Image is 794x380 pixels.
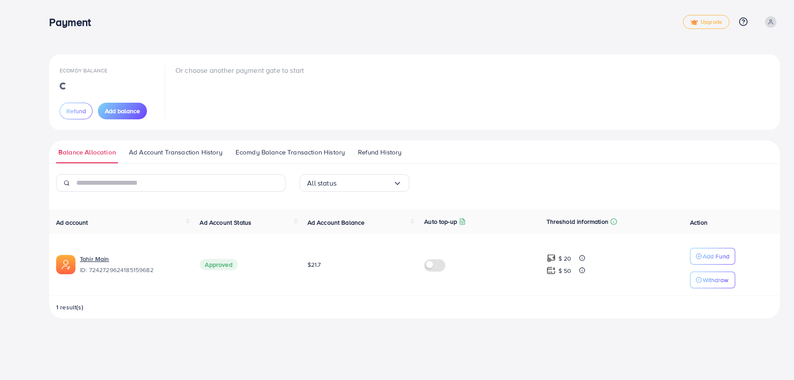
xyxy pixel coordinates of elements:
[129,147,222,157] span: Ad Account Transaction History
[300,174,409,192] div: Search for option
[236,147,345,157] span: Ecomdy Balance Transaction History
[547,254,556,263] img: top-up amount
[175,65,304,75] p: Or choose another payment gate to start
[558,253,572,264] p: $ 20
[56,218,88,227] span: Ad account
[80,255,186,263] a: Tahir Main
[703,275,728,285] p: Withdraw
[547,216,608,227] p: Threshold information
[690,218,708,227] span: Action
[56,303,83,312] span: 1 result(s)
[683,15,730,29] a: tickUpgrade
[105,107,140,115] span: Add balance
[308,218,365,227] span: Ad Account Balance
[56,255,75,274] img: ic-ads-acc.e4c84228.svg
[308,260,321,269] span: $21.7
[98,103,147,119] button: Add balance
[60,103,93,119] button: Refund
[703,251,730,262] p: Add Fund
[690,19,698,25] img: tick
[424,216,457,227] p: Auto top-up
[358,147,401,157] span: Refund History
[558,265,572,276] p: $ 50
[690,248,735,265] button: Add Fund
[80,255,186,275] div: <span class='underline'>Tahir Main</span></br>7242729624185159682
[200,218,251,227] span: Ad Account Status
[690,19,722,25] span: Upgrade
[336,176,393,190] input: Search for option
[58,147,116,157] span: Balance Allocation
[307,176,336,190] span: All status
[200,259,237,270] span: Approved
[49,16,98,29] h3: Payment
[547,266,556,275] img: top-up amount
[80,265,186,274] span: ID: 7242729624185159682
[66,107,86,115] span: Refund
[690,272,735,288] button: Withdraw
[60,67,107,74] span: Ecomdy Balance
